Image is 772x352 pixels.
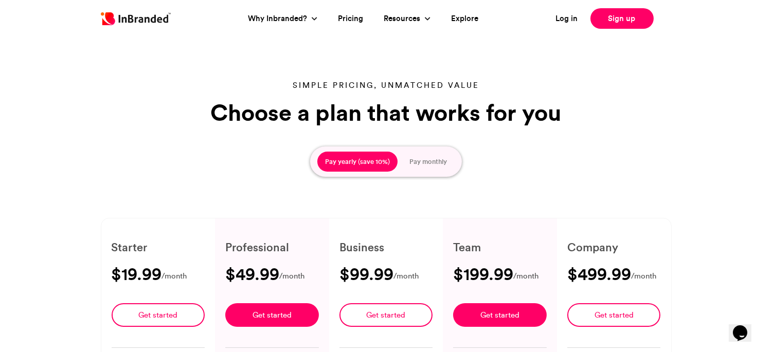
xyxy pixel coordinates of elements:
[453,239,547,255] h6: Team
[112,266,162,282] h3: $19.99
[339,239,433,255] h6: Business
[590,8,654,29] a: Sign up
[338,13,364,25] a: Pricing
[317,152,398,172] button: Pay yearly (save 10%)
[112,303,205,327] a: Get started
[567,303,661,327] a: Get started
[339,266,393,282] h3: $99.99
[225,239,319,255] h6: Professional
[513,270,538,283] span: /month
[567,239,661,255] h6: Company
[556,13,578,25] a: Log in
[339,303,433,327] a: Get started
[453,266,513,282] h3: $199.99
[112,239,205,255] h6: Starter
[101,12,171,25] img: Inbranded
[225,303,319,327] a: Get started
[248,13,310,25] a: Why Inbranded?
[225,266,279,282] h3: $49.99
[162,270,187,283] span: /month
[567,266,631,282] h3: $499.99
[452,13,479,25] a: Explore
[729,311,762,342] iframe: chat widget
[384,13,423,25] a: Resources
[393,270,419,283] span: /month
[206,80,566,91] p: Simple pricing, unmatched value
[206,99,566,126] h1: Choose a plan that works for you
[631,270,656,283] span: /month
[279,270,304,283] span: /month
[453,303,547,327] a: Get started
[402,152,455,172] button: Pay monthly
